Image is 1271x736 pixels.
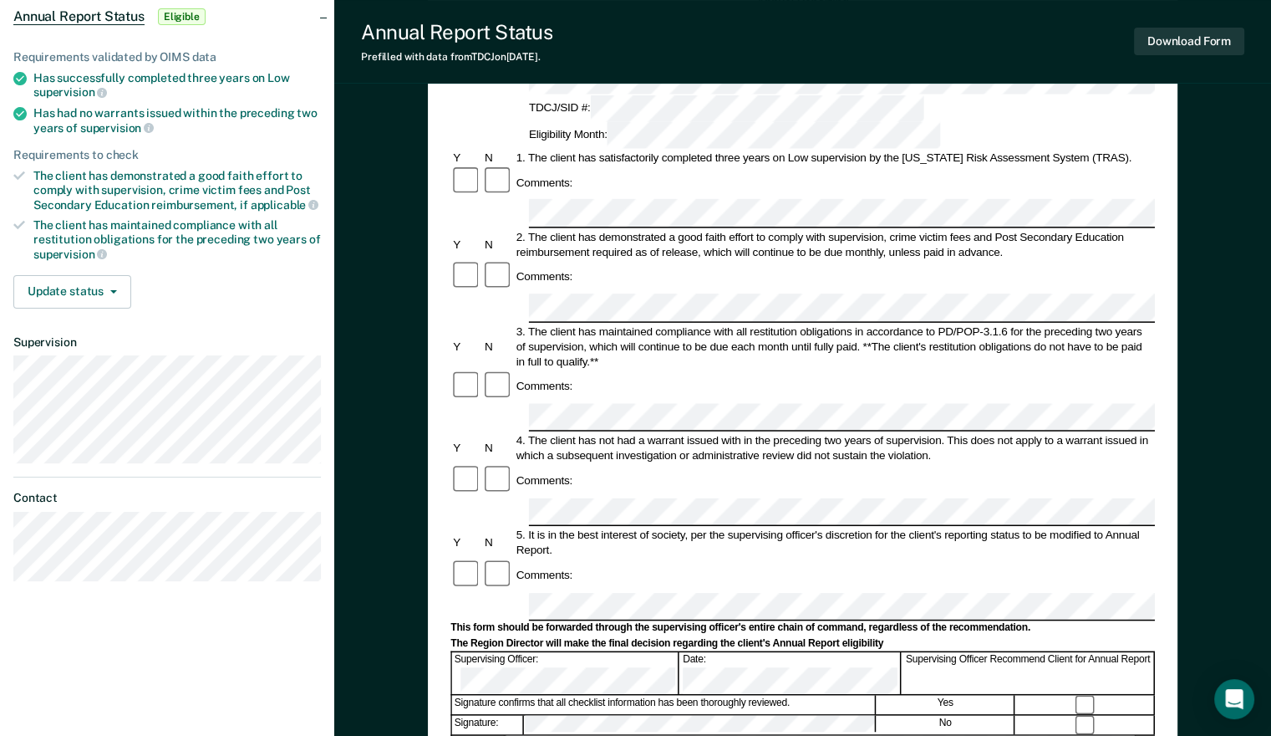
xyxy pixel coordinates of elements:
[877,696,1015,715] div: Yes
[452,716,524,735] div: Signature:
[450,237,482,252] div: Y
[13,8,145,25] span: Annual Report Status
[482,339,514,354] div: N
[13,50,321,64] div: Requirements validated by OIMS data
[514,324,1155,369] div: 3. The client has maintained compliance with all restitution obligations in accordance to PD/POP-...
[33,169,321,212] div: The client has demonstrated a good faith effort to comply with supervision, crime victim fees and...
[450,636,1155,650] div: The Region Director will make the final decision regarding the client's Annual Report eligibility
[251,198,318,212] span: applicable
[361,20,552,44] div: Annual Report Status
[33,85,107,99] span: supervision
[450,535,482,550] div: Y
[514,175,575,190] div: Comments:
[450,622,1155,636] div: This form should be forwarded through the supervising officer's entire chain of command, regardle...
[450,339,482,354] div: Y
[450,150,482,165] div: Y
[361,51,552,63] div: Prefilled with data from TDCJ on [DATE] .
[526,95,927,122] div: TDCJ/SID #:
[13,335,321,350] dt: Supervision
[514,473,575,488] div: Comments:
[514,433,1155,463] div: 4. The client has not had a warrant issued with in the preceding two years of supervision. This d...
[482,535,514,550] div: N
[877,716,1015,735] div: No
[33,106,321,135] div: Has had no warrants issued within the preceding two years of
[514,379,575,394] div: Comments:
[33,218,321,261] div: The client has maintained compliance with all restitution obligations for the preceding two years of
[1134,28,1244,55] button: Download Form
[482,441,514,456] div: N
[452,696,876,715] div: Signature confirms that all checklist information has been thoroughly reviewed.
[514,229,1155,259] div: 2. The client has demonstrated a good faith effort to comply with supervision, crime victim fees ...
[902,652,1155,694] div: Supervising Officer Recommend Client for Annual Report
[33,71,321,100] div: Has successfully completed three years on Low
[482,237,514,252] div: N
[514,568,575,583] div: Comments:
[158,8,206,25] span: Eligible
[680,652,901,694] div: Date:
[33,248,107,261] span: supervision
[482,150,514,165] div: N
[1214,679,1254,719] div: Open Intercom Messenger
[526,121,943,148] div: Eligibility Month:
[450,441,482,456] div: Y
[80,121,154,135] span: supervision
[13,491,321,505] dt: Contact
[13,275,131,309] button: Update status
[13,148,321,162] div: Requirements to check
[514,269,575,284] div: Comments:
[514,528,1155,558] div: 5. It is in the best interest of society, per the supervising officer's discretion for the client...
[452,652,679,694] div: Supervising Officer:
[514,150,1155,165] div: 1. The client has satisfactorily completed three years on Low supervision by the [US_STATE] Risk ...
